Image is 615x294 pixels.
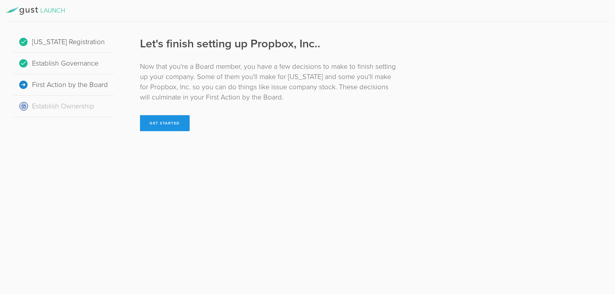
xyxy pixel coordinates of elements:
[13,31,114,53] div: [US_STATE] Registration
[140,36,397,52] h1: Let's finish setting up Propbox, Inc..
[13,74,114,96] div: First Action by the Board
[583,244,615,275] iframe: Chat Widget
[13,53,114,74] div: Establish Governance
[140,115,190,131] button: Get Started
[13,96,114,117] div: Establish Ownership
[140,61,397,102] div: Now that you're a Board member, you have a few decisions to make to finish setting up your compan...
